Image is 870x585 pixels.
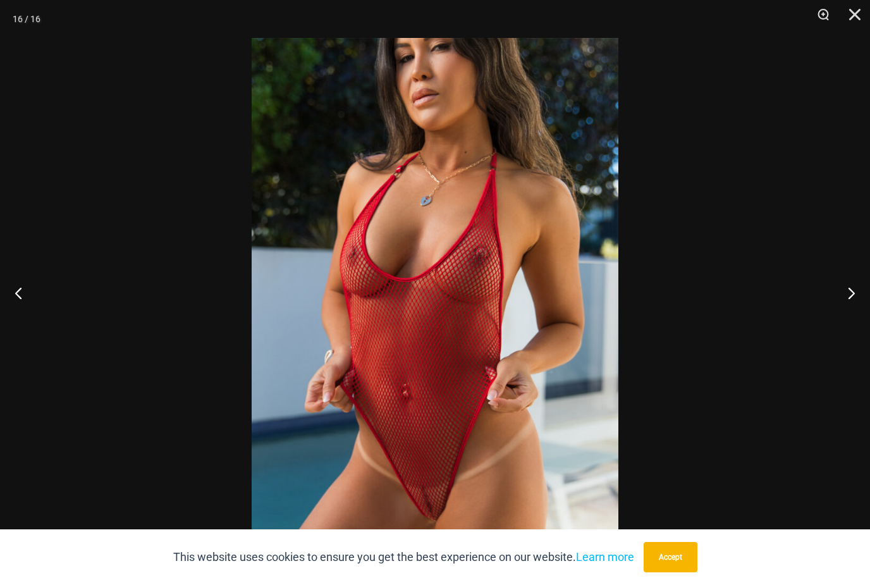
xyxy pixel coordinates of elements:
a: Learn more [576,550,634,563]
p: This website uses cookies to ensure you get the best experience on our website. [173,548,634,567]
div: 16 / 16 [13,9,40,28]
button: Accept [644,542,697,572]
button: Next [823,261,870,324]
